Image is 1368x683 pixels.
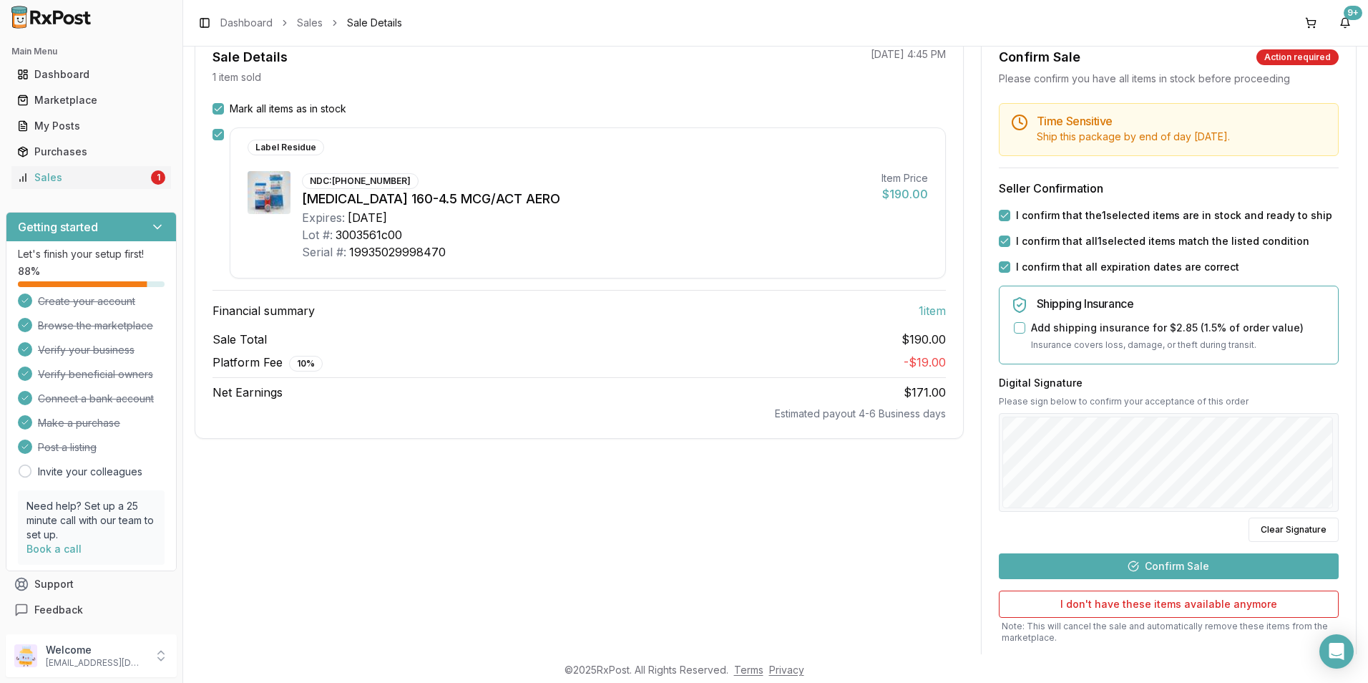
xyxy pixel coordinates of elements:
[1256,49,1339,65] div: Action required
[6,63,177,86] button: Dashboard
[34,603,83,617] span: Feedback
[17,67,165,82] div: Dashboard
[212,302,315,319] span: Financial summary
[11,139,171,165] a: Purchases
[26,499,156,542] p: Need help? Set up a 25 minute call with our team to set up.
[999,72,1339,86] div: Please confirm you have all items in stock before proceeding
[17,170,148,185] div: Sales
[38,367,153,382] span: Verify beneficial owners
[38,416,120,430] span: Make a purchase
[999,396,1339,407] p: Please sign below to confirm your acceptance of this order
[6,6,97,29] img: RxPost Logo
[38,465,142,479] a: Invite your colleagues
[212,354,323,372] span: Platform Fee
[18,247,165,261] p: Let's finish your setup first!
[336,226,402,243] div: 3003561c00
[212,407,946,421] div: Estimated payout 4-6 Business days
[1016,260,1239,274] label: I confirm that all expiration dates are correct
[348,209,387,226] div: [DATE]
[212,384,283,401] span: Net Earnings
[1031,321,1304,335] label: Add shipping insurance for $2.85 ( 1.5 % of order value)
[302,209,345,226] div: Expires:
[999,591,1339,618] button: I don't have these items available anymore
[248,171,290,214] img: Symbicort 160-4.5 MCG/ACT AERO
[1031,338,1327,352] p: Insurance covers loss, damage, or theft during transit.
[6,115,177,137] button: My Posts
[6,571,177,597] button: Support
[999,47,1080,67] div: Confirm Sale
[18,264,40,278] span: 88 %
[11,113,171,139] a: My Posts
[6,89,177,112] button: Marketplace
[1037,298,1327,309] h5: Shipping Insurance
[1037,115,1327,127] h5: Time Sensitive
[919,302,946,319] span: 1 item
[1334,11,1357,34] button: 9+
[349,243,446,261] div: 19935029998470
[220,16,273,30] a: Dashboard
[999,553,1339,579] button: Confirm Sale
[212,331,267,348] span: Sale Total
[999,376,1339,390] h3: Digital Signature
[6,597,177,623] button: Feedback
[38,294,135,309] span: Create your account
[297,16,323,30] a: Sales
[1037,130,1230,142] span: Ship this package by end of day [DATE] .
[999,621,1339,644] p: Note: This will cancel the sale and automatically remove these items from the marketplace.
[11,87,171,113] a: Marketplace
[302,226,333,243] div: Lot #:
[1016,208,1332,223] label: I confirm that the 1 selected items are in stock and ready to ship
[904,355,946,369] span: - $19.00
[999,180,1339,197] h3: Seller Confirmation
[11,165,171,190] a: Sales1
[871,47,946,62] p: [DATE] 4:45 PM
[1249,518,1339,542] button: Clear Signature
[26,543,82,555] a: Book a call
[904,385,946,399] span: $171.00
[212,47,288,67] div: Sale Details
[38,440,97,455] span: Post a listing
[1016,234,1309,248] label: I confirm that all 1 selected items match the listed condition
[17,93,165,107] div: Marketplace
[151,170,165,185] div: 1
[1344,6,1362,20] div: 9+
[881,185,928,203] div: $190.00
[38,319,153,333] span: Browse the marketplace
[881,171,928,185] div: Item Price
[902,331,946,348] span: $190.00
[11,62,171,87] a: Dashboard
[17,145,165,159] div: Purchases
[1319,634,1354,669] div: Open Intercom Messenger
[248,140,324,155] div: Label Residue
[230,102,346,116] label: Mark all items as in stock
[46,657,145,669] p: [EMAIL_ADDRESS][DOMAIN_NAME]
[17,119,165,133] div: My Posts
[11,46,171,57] h2: Main Menu
[302,243,346,261] div: Serial #:
[302,189,870,209] div: [MEDICAL_DATA] 160-4.5 MCG/ACT AERO
[18,218,98,236] h3: Getting started
[302,173,419,189] div: NDC: [PHONE_NUMBER]
[6,166,177,189] button: Sales1
[6,140,177,163] button: Purchases
[769,664,804,676] a: Privacy
[220,16,402,30] nav: breadcrumb
[734,664,763,676] a: Terms
[289,356,323,372] div: 10 %
[212,70,261,84] p: 1 item sold
[347,16,402,30] span: Sale Details
[38,343,135,357] span: Verify your business
[14,644,37,667] img: User avatar
[38,392,154,406] span: Connect a bank account
[46,643,145,657] p: Welcome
